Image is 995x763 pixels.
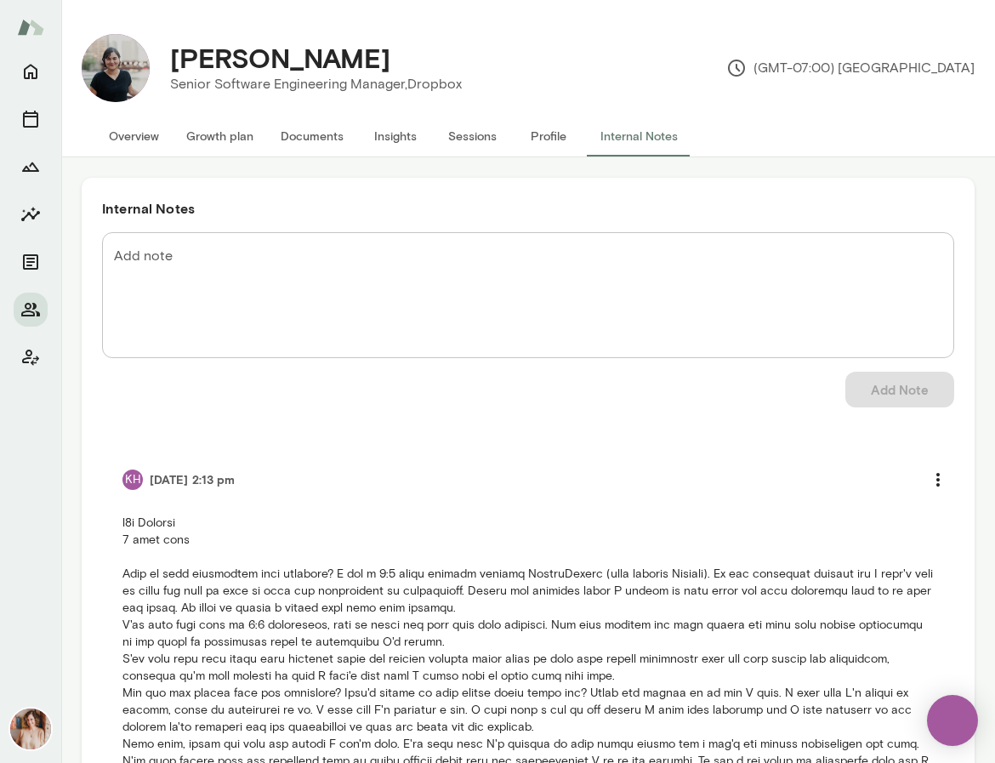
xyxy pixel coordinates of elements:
[510,116,587,157] button: Profile
[14,340,48,374] button: Client app
[170,42,390,74] h4: [PERSON_NAME]
[17,11,44,43] img: Mento
[14,197,48,231] button: Insights
[434,116,510,157] button: Sessions
[173,116,267,157] button: Growth plan
[267,116,357,157] button: Documents
[102,198,954,219] h6: Internal Notes
[150,471,235,488] h6: [DATE] 2:13 pm
[14,54,48,88] button: Home
[14,245,48,279] button: Documents
[82,34,150,102] img: Aisha Johnson
[726,58,975,78] p: (GMT-07:00) [GEOGRAPHIC_DATA]
[14,293,48,327] button: Members
[95,116,173,157] button: Overview
[170,74,462,94] p: Senior Software Engineering Manager, Dropbox
[357,116,434,157] button: Insights
[14,102,48,136] button: Sessions
[10,709,51,749] img: Nancy Alsip
[14,150,48,184] button: Growth Plan
[587,116,691,157] button: Internal Notes
[122,470,143,490] div: KH
[920,462,956,498] button: more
